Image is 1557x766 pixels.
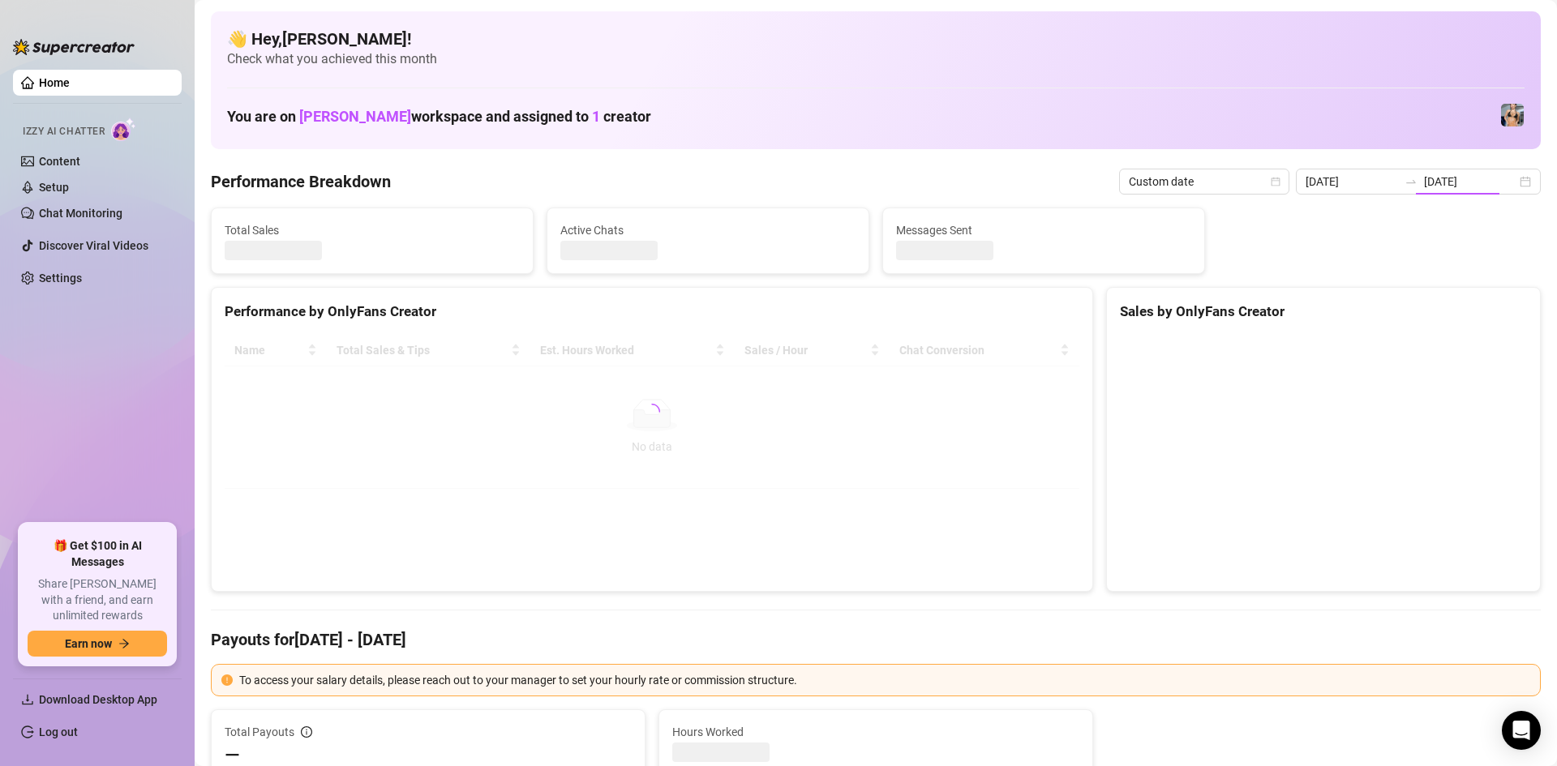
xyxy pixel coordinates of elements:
div: To access your salary details, please reach out to your manager to set your hourly rate or commis... [239,671,1530,689]
a: Setup [39,181,69,194]
span: Custom date [1129,169,1280,194]
input: Start date [1306,173,1398,190]
a: Settings [39,272,82,285]
span: Download Desktop App [39,693,157,706]
span: calendar [1271,177,1280,186]
h4: 👋 Hey, [PERSON_NAME] ! [227,28,1525,50]
div: Performance by OnlyFans Creator [225,301,1079,323]
button: Earn nowarrow-right [28,631,167,657]
input: End date [1424,173,1516,190]
h4: Performance Breakdown [211,170,391,193]
span: arrow-right [118,638,130,649]
span: Izzy AI Chatter [23,124,105,139]
span: to [1405,175,1418,188]
span: Check what you achieved this month [227,50,1525,68]
span: download [21,693,34,706]
a: Chat Monitoring [39,207,122,220]
span: info-circle [301,726,312,738]
span: loading [643,403,661,421]
img: AI Chatter [111,118,136,141]
div: Open Intercom Messenger [1502,711,1541,750]
span: Messages Sent [896,221,1191,239]
img: Veronica [1501,104,1524,126]
a: Home [39,76,70,89]
h1: You are on workspace and assigned to creator [227,108,651,126]
a: Discover Viral Videos [39,239,148,252]
span: Earn now [65,637,112,650]
span: Hours Worked [672,723,1079,741]
span: swap-right [1405,175,1418,188]
span: Total Sales [225,221,520,239]
span: exclamation-circle [221,674,233,686]
span: 🎁 Get $100 in AI Messages [28,538,167,570]
a: Log out [39,725,78,738]
span: Active Chats [560,221,856,239]
img: logo-BBDzfeDw.svg [13,39,135,55]
a: Content [39,155,80,168]
span: 1 [592,108,600,125]
div: Sales by OnlyFans Creator [1120,301,1527,323]
span: [PERSON_NAME] [299,108,411,125]
span: Total Payouts [225,723,294,741]
h4: Payouts for [DATE] - [DATE] [211,628,1541,651]
span: Share [PERSON_NAME] with a friend, and earn unlimited rewards [28,576,167,624]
